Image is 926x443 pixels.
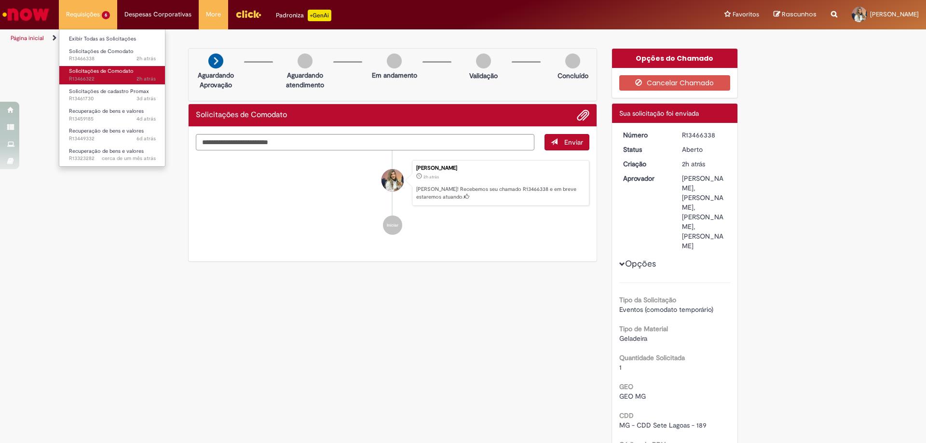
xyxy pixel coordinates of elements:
[416,186,584,201] p: [PERSON_NAME]! Recebemos seu chamado R13466338 e em breve estaremos atuando.
[682,145,727,154] div: Aberto
[69,115,156,123] span: R13459185
[206,10,221,19] span: More
[136,95,156,102] span: 3d atrás
[69,88,149,95] span: Solicitações de cadastro Promax
[102,11,110,19] span: 6
[69,67,134,75] span: Solicitações de Comodato
[298,54,313,68] img: img-circle-grey.png
[69,48,134,55] span: Solicitações de Comodato
[612,49,738,68] div: Opções do Chamado
[619,324,668,333] b: Tipo de Material
[69,107,144,115] span: Recuperação de bens e valores
[682,160,705,168] span: 2h atrás
[59,34,165,44] a: Exibir Todas as Solicitações
[1,5,51,24] img: ServiceNow
[619,353,685,362] b: Quantidade Solicitada
[423,174,439,180] time: 01/09/2025 08:47:02
[69,135,156,143] span: R13449332
[59,146,165,164] a: Aberto R13323282 : Recuperação de bens e valores
[136,135,156,142] time: 26/08/2025 16:04:20
[619,411,634,420] b: CDD
[733,10,759,19] span: Favoritos
[235,7,261,21] img: click_logo_yellow_360x200.png
[192,70,239,90] p: Aguardando Aprovação
[196,150,589,245] ul: Histórico de tíquete
[136,75,156,82] time: 01/09/2025 08:44:37
[682,130,727,140] div: R13466338
[69,127,144,134] span: Recuperação de bens e valores
[69,155,156,162] span: R13323282
[7,29,610,47] ul: Trilhas de página
[136,115,156,122] span: 4d atrás
[196,134,534,150] textarea: Digite sua mensagem aqui...
[196,160,589,206] li: Larissa Loren Lamounier Machado
[59,29,165,167] ul: Requisições
[682,174,727,251] div: [PERSON_NAME], [PERSON_NAME], [PERSON_NAME], [PERSON_NAME]
[387,54,402,68] img: img-circle-grey.png
[136,75,156,82] span: 2h atrás
[208,54,223,68] img: arrow-next.png
[619,305,713,314] span: Eventos (comodato temporário)
[782,10,817,19] span: Rascunhos
[619,382,633,391] b: GEO
[616,130,675,140] dt: Número
[870,10,919,18] span: [PERSON_NAME]
[619,392,646,401] span: GEO MG
[59,46,165,64] a: Aberto R13466338 : Solicitações de Comodato
[619,295,676,304] b: Tipo da Solicitação
[69,55,156,63] span: R13466338
[66,10,100,19] span: Requisições
[11,34,44,42] a: Página inicial
[423,174,439,180] span: 2h atrás
[136,135,156,142] span: 6d atrás
[565,54,580,68] img: img-circle-grey.png
[59,106,165,124] a: Aberto R13459185 : Recuperação de bens e valores
[136,55,156,62] span: 2h atrás
[682,159,727,169] div: 01/09/2025 08:47:02
[136,95,156,102] time: 29/08/2025 11:04:57
[308,10,331,21] p: +GenAi
[102,155,156,162] time: 25/07/2025 10:54:35
[276,10,331,21] div: Padroniza
[102,155,156,162] span: cerca de um mês atrás
[282,70,328,90] p: Aguardando atendimento
[774,10,817,19] a: Rascunhos
[545,134,589,150] button: Enviar
[59,126,165,144] a: Aberto R13449332 : Recuperação de bens e valores
[476,54,491,68] img: img-circle-grey.png
[564,138,583,147] span: Enviar
[558,71,588,81] p: Concluído
[619,109,699,118] span: Sua solicitação foi enviada
[69,95,156,103] span: R13461730
[619,421,707,430] span: MG - CDD Sete Lagoas - 189
[616,145,675,154] dt: Status
[416,165,584,171] div: [PERSON_NAME]
[124,10,191,19] span: Despesas Corporativas
[372,70,417,80] p: Em andamento
[616,174,675,183] dt: Aprovador
[69,148,144,155] span: Recuperação de bens e valores
[619,334,647,343] span: Geladeira
[619,75,731,91] button: Cancelar Chamado
[59,86,165,104] a: Aberto R13461730 : Solicitações de cadastro Promax
[196,111,287,120] h2: Solicitações de Comodato Histórico de tíquete
[69,75,156,83] span: R13466322
[619,363,622,372] span: 1
[616,159,675,169] dt: Criação
[577,109,589,121] button: Adicionar anexos
[682,160,705,168] time: 01/09/2025 08:47:02
[469,71,498,81] p: Validação
[136,115,156,122] time: 28/08/2025 16:32:15
[59,66,165,84] a: Aberto R13466322 : Solicitações de Comodato
[381,169,404,191] div: Larissa Loren Lamounier Machado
